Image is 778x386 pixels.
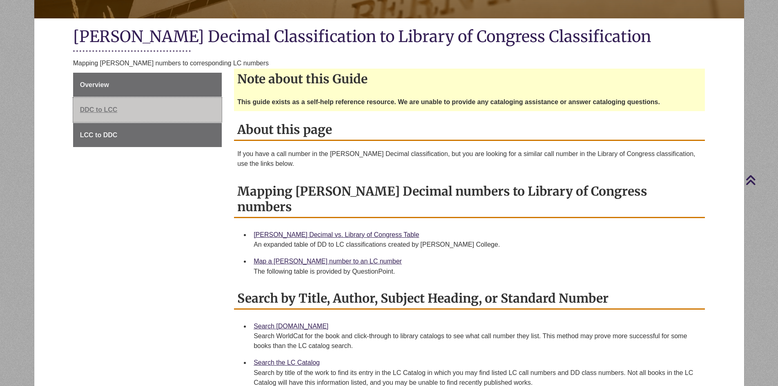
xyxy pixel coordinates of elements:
a: Back to Top [745,174,776,185]
h2: Note about this Guide [234,69,705,89]
span: Overview [80,81,109,88]
strong: This guide exists as a self-help reference resource. We are unable to provide any cataloging assi... [237,98,660,105]
h2: About this page [234,119,705,141]
a: DDC to LCC [73,98,222,122]
a: Search [DOMAIN_NAME] [254,323,328,330]
a: Map a [PERSON_NAME] number to an LC number [254,258,402,265]
div: Guide Page Menu [73,73,222,147]
div: The following table is provided by QuestionPoint. [254,267,698,277]
span: LCC to DDC [80,132,118,138]
p: If you have a call number in the [PERSON_NAME] Decimal classification, but you are looking for a ... [237,149,702,169]
a: [PERSON_NAME] Decimal vs. Library of Congress Table [254,231,419,238]
h2: Search by Title, Author, Subject Heading, or Standard Number [234,288,705,310]
h1: [PERSON_NAME] Decimal Classification to Library of Congress Classification [73,27,705,48]
span: DDC to LCC [80,106,118,113]
div: Search WorldCat for the book and click-through to library catalogs to see what call number they l... [254,331,698,351]
a: LCC to DDC [73,123,222,147]
a: Overview [73,73,222,97]
div: An expanded table of DD to LC classifications created by [PERSON_NAME] College. [254,240,698,250]
span: Mapping [PERSON_NAME] numbers to corresponding LC numbers [73,60,269,67]
a: Search the LC Catalog [254,359,320,366]
h2: Mapping [PERSON_NAME] Decimal numbers to Library of Congress numbers [234,181,705,218]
